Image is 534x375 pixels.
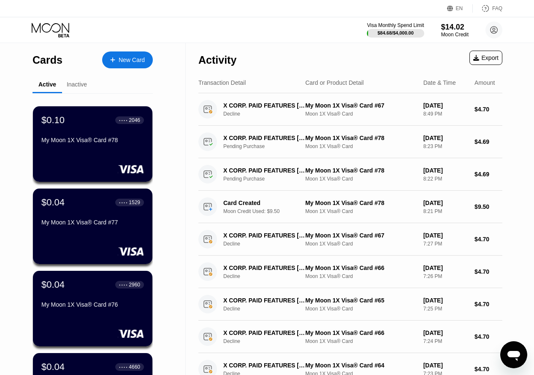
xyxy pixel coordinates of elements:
div: My Moon 1X Visa® Card #67 [305,102,417,109]
div: My Moon 1X Visa® Card #66 [305,264,417,271]
div: Moon 1X Visa® Card [305,273,417,279]
div: My Moon 1X Visa® Card #64 [305,362,417,369]
div: FAQ [492,5,502,11]
div: My Moon 1X Visa® Card #66 [305,329,417,336]
div: New Card [102,51,153,68]
iframe: Кнопка запуска окна обмена сообщениями [500,341,527,368]
div: My Moon 1X Visa® Card #65 [305,297,417,304]
div: $84.68 / $4,000.00 [377,30,414,35]
div: Visa Monthly Spend Limit$84.68/$4,000.00 [367,22,424,38]
div: $0.10 [41,115,65,126]
div: $4.70 [474,301,502,308]
div: ● ● ● ● [119,366,127,368]
div: [DATE] [423,297,468,304]
div: My Moon 1X Visa® Card #78 [41,137,144,143]
div: $4.70 [474,268,502,275]
div: 8:22 PM [423,176,468,182]
div: My Moon 1X Visa® Card #78 [305,135,417,141]
div: X CORP. PAID FEATURES [PHONE_NUMBER] USDeclineMy Moon 1X Visa® Card #66Moon 1X Visa® Card[DATE]7:... [198,256,502,288]
div: ● ● ● ● [119,283,127,286]
div: X CORP. PAID FEATURES [PHONE_NUMBER] US [223,329,307,336]
div: [DATE] [423,200,468,206]
div: X CORP. PAID FEATURES [PHONE_NUMBER] USDeclineMy Moon 1X Visa® Card #67Moon 1X Visa® Card[DATE]8:... [198,93,502,126]
div: Moon 1X Visa® Card [305,338,417,344]
div: X CORP. PAID FEATURES [PHONE_NUMBER] USDeclineMy Moon 1X Visa® Card #65Moon 1X Visa® Card[DATE]7:... [198,288,502,321]
div: FAQ [473,4,502,13]
div: 7:24 PM [423,338,468,344]
div: Pending Purchase [223,176,313,182]
div: X CORP. PAID FEATURES [PHONE_NUMBER] US [223,297,307,304]
div: $4.70 [474,333,502,340]
div: Visa Monthly Spend Limit [367,22,424,28]
div: My Moon 1X Visa® Card #77 [41,219,144,226]
div: 4660 [129,364,140,370]
div: Decline [223,111,313,117]
div: Active [38,81,56,88]
div: My Moon 1X Visa® Card #76 [41,301,144,308]
div: Decline [223,338,313,344]
div: 1529 [129,200,140,205]
div: [DATE] [423,102,468,109]
div: Export [469,51,502,65]
div: $0.04● ● ● ●1529My Moon 1X Visa® Card #77 [33,189,152,264]
div: 8:21 PM [423,208,468,214]
div: 8:49 PM [423,111,468,117]
div: Card Created [223,200,307,206]
div: X CORP. PAID FEATURES [PHONE_NUMBER] US [223,232,307,239]
div: [DATE] [423,135,468,141]
div: Moon 1X Visa® Card [305,208,417,214]
div: 2046 [129,117,140,123]
div: Moon 1X Visa® Card [305,306,417,312]
div: New Card [119,57,145,64]
div: Activity [198,54,236,66]
div: $9.50 [474,203,502,210]
div: Moon 1X Visa® Card [305,176,417,182]
div: Decline [223,273,313,279]
div: Inactive [67,81,87,88]
div: Amount [474,79,495,86]
div: ● ● ● ● [119,201,127,204]
div: Moon 1X Visa® Card [305,241,417,247]
div: My Moon 1X Visa® Card #78 [305,167,417,174]
div: Card or Product Detail [305,79,364,86]
div: [DATE] [423,167,468,174]
div: X CORP. PAID FEATURES [PHONE_NUMBER] USPending PurchaseMy Moon 1X Visa® Card #78Moon 1X Visa® Car... [198,158,502,191]
div: Export [473,54,499,61]
div: ● ● ● ● [119,119,127,121]
div: X CORP. PAID FEATURES [PHONE_NUMBER] US [223,264,307,271]
div: [DATE] [423,264,468,271]
div: 7:27 PM [423,241,468,247]
div: Moon 1X Visa® Card [305,111,417,117]
div: Card CreatedMoon Credit Used: $9.50My Moon 1X Visa® Card #78Moon 1X Visa® Card[DATE]8:21 PM$9.50 [198,191,502,223]
div: My Moon 1X Visa® Card #78 [305,200,417,206]
div: $4.69 [474,138,502,145]
div: EN [447,4,473,13]
div: Moon 1X Visa® Card [305,143,417,149]
div: X CORP. PAID FEATURES [PHONE_NUMBER] USDeclineMy Moon 1X Visa® Card #66Moon 1X Visa® Card[DATE]7:... [198,321,502,353]
div: $0.04● ● ● ●2960My Moon 1X Visa® Card #76 [33,271,152,346]
div: X CORP. PAID FEATURES [PHONE_NUMBER] US [223,135,307,141]
div: Decline [223,241,313,247]
div: 8:23 PM [423,143,468,149]
div: $4.69 [474,171,502,178]
div: X CORP. PAID FEATURES [PHONE_NUMBER] USPending PurchaseMy Moon 1X Visa® Card #78Moon 1X Visa® Car... [198,126,502,158]
div: X CORP. PAID FEATURES [PHONE_NUMBER] US [223,167,307,174]
div: 7:25 PM [423,306,468,312]
div: Transaction Detail [198,79,246,86]
div: [DATE] [423,362,468,369]
div: X CORP. PAID FEATURES [PHONE_NUMBER] US [223,102,307,109]
div: $14.02 [441,23,469,32]
div: [DATE] [423,329,468,336]
div: $14.02Moon Credit [441,23,469,38]
div: $0.04 [41,197,65,208]
div: Decline [223,306,313,312]
div: Date & Time [423,79,456,86]
div: $4.70 [474,236,502,243]
div: $0.10● ● ● ●2046My Moon 1X Visa® Card #78 [33,106,152,182]
div: $4.70 [474,366,502,372]
div: 7:26 PM [423,273,468,279]
div: Pending Purchase [223,143,313,149]
div: X CORP. PAID FEATURES [PHONE_NUMBER] USDeclineMy Moon 1X Visa® Card #67Moon 1X Visa® Card[DATE]7:... [198,223,502,256]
